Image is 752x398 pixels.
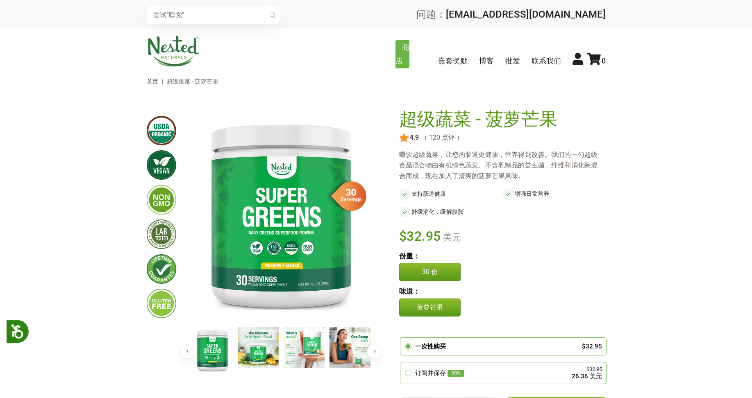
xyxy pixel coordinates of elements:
[147,73,606,90] nav: 面包屑
[399,149,606,181] div: 啜饮超级蔬菜，让您的肠道更健康，营养得到改善。我们的一勺超级食品混合物由有机绿色蔬菜、不含乳制品的益生菌、纤维和消化酶混合而成，现在加入了清爽的菠萝芒果风味。
[505,57,520,65] a: 批发
[180,344,195,359] button: 以前
[367,344,382,359] button: 下一个
[399,263,461,281] button: 30 份
[441,232,461,242] span: 美元
[192,327,233,374] img: 超级蔬菜 - 菠萝芒果
[160,78,165,85] span: |
[409,134,419,141] span: 4.9
[325,179,366,214] img: sg-servings-30.png
[399,298,461,317] p: 菠萝芒果
[399,109,602,130] h1: 超级蔬菜 - 菠萝芒果
[438,57,468,65] a: 嵌套奖励
[479,57,494,65] a: 博客
[284,327,325,368] img: 超级蔬菜 - 菠萝芒果
[408,267,452,276] p: 30 份
[399,206,502,217] li: 舒缓消化，缓解腹胀
[446,9,606,20] a: [EMAIL_ADDRESS][DOMAIN_NAME]
[147,116,176,145] img: 美国农业部有机
[147,254,176,284] img: 终身保修
[602,57,606,65] span: 0
[532,57,561,65] a: 联系我们
[419,134,463,141] span: （ 120 点评 ）
[399,188,502,199] li: 支持肠道健康
[147,289,176,318] img: 无麸质
[399,252,420,260] b: 份量：
[167,78,218,85] span: 超级蔬菜 - 菠萝芒果
[147,78,159,85] a: 首页
[416,9,606,19] div: 问题：
[329,327,370,368] img: 超级蔬菜 - 菠萝芒果
[587,57,606,65] a: 0
[399,227,441,245] span: $32.95
[502,188,606,199] li: 增强日常营养
[399,287,420,295] b: 味道：
[238,327,279,368] img: 超级蔬菜 - 菠萝芒果
[147,150,176,180] img: 纯素主义者
[189,109,373,320] img: 超级蔬菜 - 菠萝芒果
[147,185,176,215] img: 无转基因
[147,219,176,249] img: 第三方测试
[395,40,409,68] a: 商店
[147,6,279,24] input: 尝试“睡觉”
[147,36,200,67] img: 嵌套自然
[399,133,409,143] img: star.svg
